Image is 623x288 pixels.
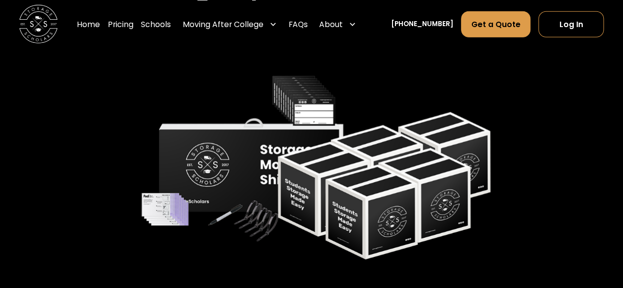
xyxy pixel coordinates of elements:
a: FAQs [289,11,308,38]
div: Moving After College [183,18,263,30]
a: Pricing [108,11,133,38]
div: About [319,18,343,30]
a: Home [77,11,100,38]
div: About [315,11,360,38]
a: Get a Quote [461,11,530,37]
div: Moving After College [179,11,281,38]
a: Log In [538,11,604,37]
a: [PHONE_NUMBER] [391,19,454,30]
a: Schools [141,11,171,38]
img: Storage Scholars main logo [19,5,58,43]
